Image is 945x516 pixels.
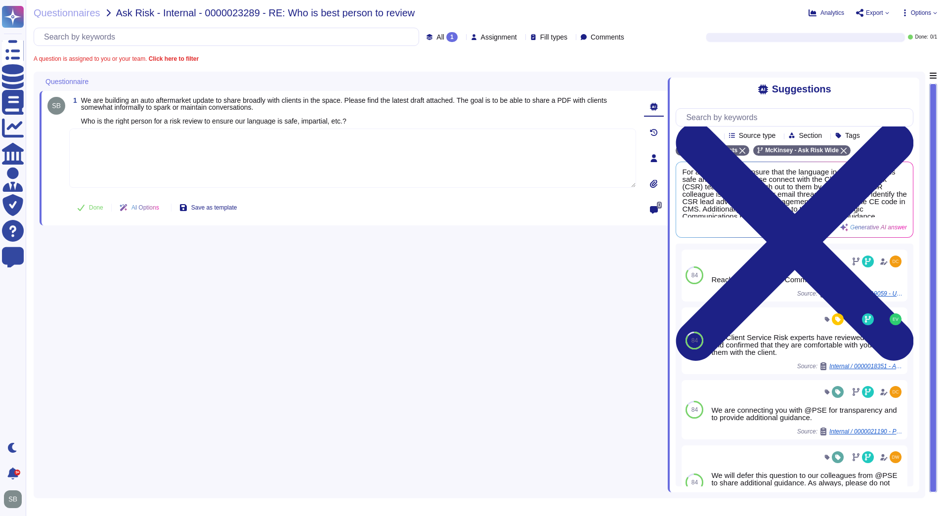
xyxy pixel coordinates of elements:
[691,479,698,485] span: 84
[691,407,698,413] span: 84
[81,96,607,125] span: We are building an auto aftermarket update to share broadly with clients in the space. Please fin...
[890,451,902,463] img: user
[89,205,103,211] span: Done
[69,97,77,104] span: 1
[681,109,913,126] input: Search by keywords
[691,272,698,278] span: 84
[890,256,902,267] img: user
[446,32,458,42] div: 1
[481,34,517,41] span: Assignment
[691,338,698,344] span: 84
[4,490,22,508] img: user
[591,34,624,41] span: Comments
[39,28,419,45] input: Search by keywords
[930,35,937,40] span: 0 / 1
[116,8,415,18] span: Ask Risk - Internal - 0000023289 - RE: Who is best person to review
[890,386,902,398] img: user
[172,198,245,217] button: Save as template
[657,202,662,209] span: 0
[820,10,844,16] span: Analytics
[47,97,65,115] img: user
[14,470,20,475] div: 9+
[915,35,928,40] span: Done:
[829,429,903,434] span: Internal / 0000021190 - PSE review of a doc
[866,10,883,16] span: Export
[436,34,444,41] span: All
[890,313,902,325] img: user
[131,205,159,211] span: AI Options
[797,428,903,435] span: Source:
[711,472,903,501] div: We will defer this question to our colleagues from @PSE to share additional guidance. As always, ...
[147,55,199,62] b: Click here to filter
[911,10,931,16] span: Options
[711,406,903,421] div: We are connecting you with @PSE for transparency and to provide additional guidance.
[45,78,88,85] span: Questionnaire
[34,8,100,18] span: Questionnaires
[34,56,199,62] span: A question is assigned to you or your team.
[2,488,29,510] button: user
[69,198,111,217] button: Done
[809,9,844,17] button: Analytics
[191,205,237,211] span: Save as template
[540,34,567,41] span: Fill types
